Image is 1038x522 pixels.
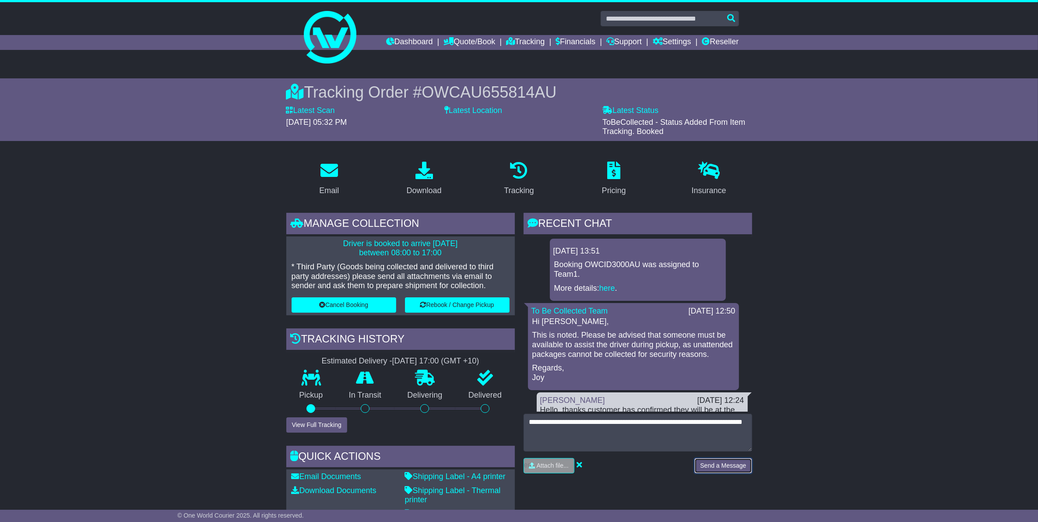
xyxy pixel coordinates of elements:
[540,406,744,453] div: Hello, thanks customer has confirmed they will be at the premises from 2:30 onwards [DATE]. As pe...
[405,472,506,481] a: Shipping Label - A4 printer
[405,509,476,518] a: Consignment Note
[504,185,534,197] div: Tracking
[606,35,642,50] a: Support
[532,331,735,359] p: This is noted. Please be advised that someone must be available to assist the driver during picku...
[540,396,605,405] a: [PERSON_NAME]
[596,159,632,200] a: Pricing
[286,391,336,400] p: Pickup
[292,297,396,313] button: Cancel Booking
[498,159,539,200] a: Tracking
[405,297,510,313] button: Rebook / Change Pickup
[444,106,502,116] label: Latest Location
[292,472,361,481] a: Email Documents
[602,106,658,116] label: Latest Status
[405,486,501,504] a: Shipping Label - Thermal printer
[653,35,691,50] a: Settings
[286,356,515,366] div: Estimated Delivery -
[286,446,515,469] div: Quick Actions
[602,118,745,136] span: ToBeCollected - Status Added From Item Tracking. Booked
[689,307,735,316] div: [DATE] 12:50
[531,307,608,315] a: To Be Collected Team
[313,159,345,200] a: Email
[394,391,456,400] p: Delivering
[443,35,495,50] a: Quote/Book
[392,356,479,366] div: [DATE] 17:00 (GMT +10)
[602,185,626,197] div: Pricing
[553,247,722,256] div: [DATE] 13:51
[401,159,447,200] a: Download
[386,35,433,50] a: Dashboard
[455,391,515,400] p: Delivered
[177,512,304,519] span: © One World Courier 2025. All rights reserved.
[686,159,732,200] a: Insurance
[532,317,735,327] p: Hi [PERSON_NAME],
[286,118,347,127] span: [DATE] 05:32 PM
[422,83,556,101] span: OWCAU655814AU
[286,417,347,433] button: View Full Tracking
[692,185,726,197] div: Insurance
[286,213,515,236] div: Manage collection
[697,396,744,406] div: [DATE] 12:24
[702,35,739,50] a: Reseller
[286,328,515,352] div: Tracking history
[506,35,545,50] a: Tracking
[319,185,339,197] div: Email
[407,185,442,197] div: Download
[524,213,752,236] div: RECENT CHAT
[554,284,721,293] p: More details: .
[292,486,376,495] a: Download Documents
[556,35,595,50] a: Financials
[286,83,752,102] div: Tracking Order #
[286,106,335,116] label: Latest Scan
[599,284,615,293] a: here
[336,391,394,400] p: In Transit
[554,260,721,279] p: Booking OWCID3000AU was assigned to Team1.
[532,363,735,382] p: Regards, Joy
[292,262,510,291] p: * Third Party (Goods being collected and delivered to third party addresses) please send all atta...
[292,239,510,258] p: Driver is booked to arrive [DATE] between 08:00 to 17:00
[694,458,752,473] button: Send a Message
